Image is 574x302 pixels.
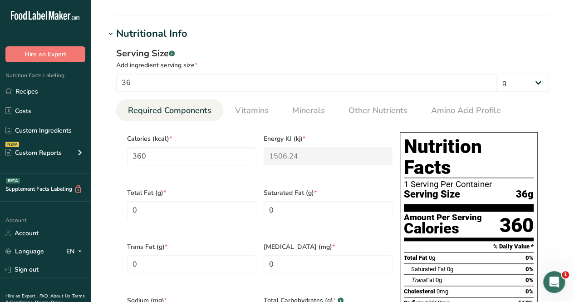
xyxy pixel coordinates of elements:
section: % Daily Value * [404,241,534,252]
span: Saturated Fat [411,266,446,272]
span: 0% [525,277,534,283]
div: Nutritional Info [116,26,187,41]
span: Energy KJ (kj) [264,134,393,144]
span: Serving Size [404,189,460,200]
div: Serving Size [116,47,549,60]
div: 360 [500,213,534,238]
span: Vitamins [235,104,269,117]
div: Custom Reports [5,148,62,158]
span: 0% [525,254,534,261]
div: Add ingredient serving size [116,60,549,70]
span: 0g [447,266,453,272]
span: 0g [429,254,435,261]
span: Calories (kcal) [127,134,256,144]
span: Fat [411,277,434,283]
span: Minerals [292,104,325,117]
span: Trans Fat (g) [127,242,256,252]
input: Type your serving size here [116,74,497,92]
i: Trans [411,277,426,283]
div: BETA [6,178,20,183]
button: Hire an Expert [5,46,85,62]
span: 0g [436,277,442,283]
div: Amount Per Serving [404,213,482,222]
span: 1 [562,271,569,278]
a: Language [5,243,44,259]
span: [MEDICAL_DATA] (mg) [264,242,393,252]
a: FAQ . [39,293,50,299]
div: 1 Serving Per Container [404,180,534,189]
span: Total Fat [404,254,427,261]
a: About Us . [50,293,72,299]
div: NEW [5,142,19,147]
span: Other Nutrients [348,104,407,117]
h1: Nutrition Facts [404,136,534,178]
span: 0% [525,266,534,272]
iframe: Intercom live chat [543,271,565,293]
span: 0% [525,288,534,295]
span: 0mg [437,288,448,295]
span: 36g [516,189,534,200]
span: Cholesterol [404,288,435,295]
a: Hire an Expert . [5,293,38,299]
span: Required Components [128,104,211,117]
span: Saturated Fat (g) [264,188,393,198]
div: EN [66,246,85,257]
span: Total Fat (g) [127,188,256,198]
span: Amino Acid Profile [431,104,501,117]
div: Calories [404,222,482,235]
